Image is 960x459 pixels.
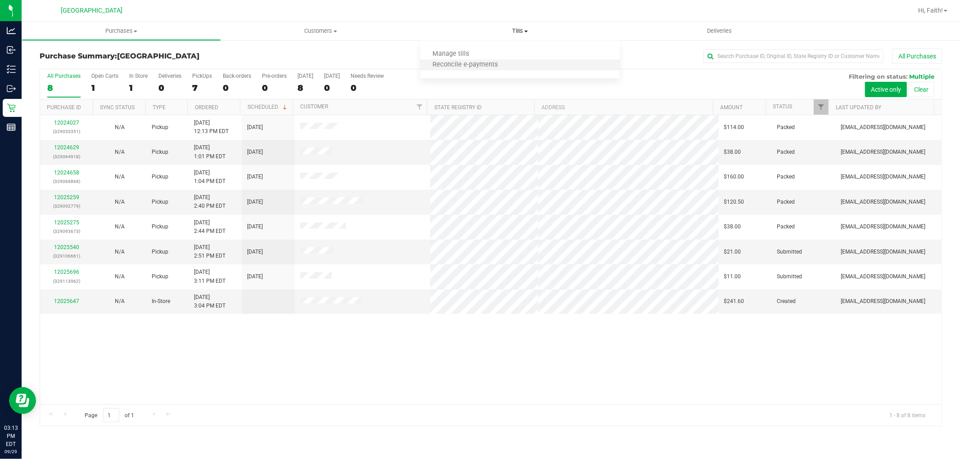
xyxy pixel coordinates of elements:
button: N/A [115,148,125,156]
div: [DATE] [324,73,340,79]
span: Purchases [22,27,221,35]
span: Filtering on status: [849,73,907,80]
a: 12025540 [54,244,79,250]
span: Not Applicable [115,298,125,304]
input: 1 [103,408,119,422]
span: $241.60 [724,297,744,306]
span: [EMAIL_ADDRESS][DOMAIN_NAME] [841,148,925,156]
a: 12025259 [54,194,79,201]
span: Packed [777,198,795,206]
inline-svg: Reports [7,123,16,132]
div: 0 [324,83,340,93]
span: [DATE] 3:11 PM EDT [194,268,225,285]
span: Packed [777,148,795,156]
span: [DATE] [247,123,263,132]
a: State Registry ID [434,104,482,111]
p: 09/29 [4,448,18,455]
span: Pickup [152,248,168,256]
inline-svg: Inventory [7,65,16,74]
span: $38.00 [724,148,741,156]
span: Not Applicable [115,199,125,205]
a: Filter [814,99,829,115]
span: $160.00 [724,173,744,181]
span: Multiple [909,73,934,80]
h3: Purchase Summary: [40,52,340,60]
span: Pickup [152,223,168,231]
span: [EMAIL_ADDRESS][DOMAIN_NAME] [841,297,925,306]
div: All Purchases [47,73,81,79]
span: Not Applicable [115,174,125,180]
button: N/A [115,272,125,281]
span: Deliveries [695,27,744,35]
span: [GEOGRAPHIC_DATA] [61,7,123,14]
div: 1 [129,83,148,93]
span: In-Store [152,297,170,306]
a: Deliveries [620,22,819,40]
inline-svg: Inbound [7,45,16,54]
p: (329033351) [45,127,88,136]
span: Not Applicable [115,124,125,130]
p: (329113962) [45,277,88,285]
p: (329093673) [45,227,88,236]
span: $114.00 [724,123,744,132]
span: Not Applicable [115,149,125,155]
span: Submitted [777,248,802,256]
p: (329106661) [45,252,88,260]
div: 8 [47,83,81,93]
span: $11.00 [724,272,741,281]
a: Scheduled [248,104,288,110]
div: 0 [158,83,181,93]
span: [DATE] 1:01 PM EDT [194,143,225,160]
a: Customer [300,103,328,110]
a: Sync Status [100,104,135,111]
div: Needs Review [351,73,384,79]
button: All Purchases [892,49,942,64]
span: [DATE] [247,173,263,181]
span: Created [777,297,796,306]
span: Not Applicable [115,223,125,230]
a: Ordered [195,104,218,111]
span: Tills [420,27,620,35]
a: 12024658 [54,169,79,176]
span: [DATE] 12:13 PM EDT [194,119,229,136]
span: [DATE] 1:04 PM EDT [194,169,225,186]
a: Purchases [22,22,221,40]
span: [EMAIL_ADDRESS][DOMAIN_NAME] [841,248,925,256]
button: Active only [865,82,907,97]
a: 12025696 [54,269,79,275]
span: [DATE] [247,248,263,256]
button: Clear [908,82,934,97]
div: 0 [262,83,287,93]
span: Pickup [152,148,168,156]
iframe: Resource center [9,387,36,414]
a: 12025647 [54,298,79,304]
div: Open Carts [91,73,118,79]
span: $38.00 [724,223,741,231]
span: [EMAIL_ADDRESS][DOMAIN_NAME] [841,198,925,206]
span: Pickup [152,173,168,181]
div: PickUps [192,73,212,79]
span: Reconcile e-payments [420,61,510,69]
a: Last Updated By [836,104,882,111]
input: Search Purchase ID, Original ID, State Registry ID or Customer Name... [703,49,883,63]
a: Filter [412,99,427,115]
span: [EMAIL_ADDRESS][DOMAIN_NAME] [841,272,925,281]
span: [DATE] 2:40 PM EDT [194,193,225,210]
span: [DATE] [247,272,263,281]
a: Tills Manage tills Reconcile e-payments [420,22,620,40]
span: Not Applicable [115,273,125,280]
span: $21.00 [724,248,741,256]
span: [DATE] 3:04 PM EDT [194,293,225,310]
div: 0 [351,83,384,93]
button: N/A [115,297,125,306]
span: Packed [777,223,795,231]
button: N/A [115,198,125,206]
inline-svg: Retail [7,103,16,112]
a: Purchase ID [47,104,81,111]
a: Status [773,103,792,110]
div: Back-orders [223,73,251,79]
span: Packed [777,123,795,132]
span: Manage tills [420,50,481,58]
button: N/A [115,123,125,132]
div: In Store [129,73,148,79]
